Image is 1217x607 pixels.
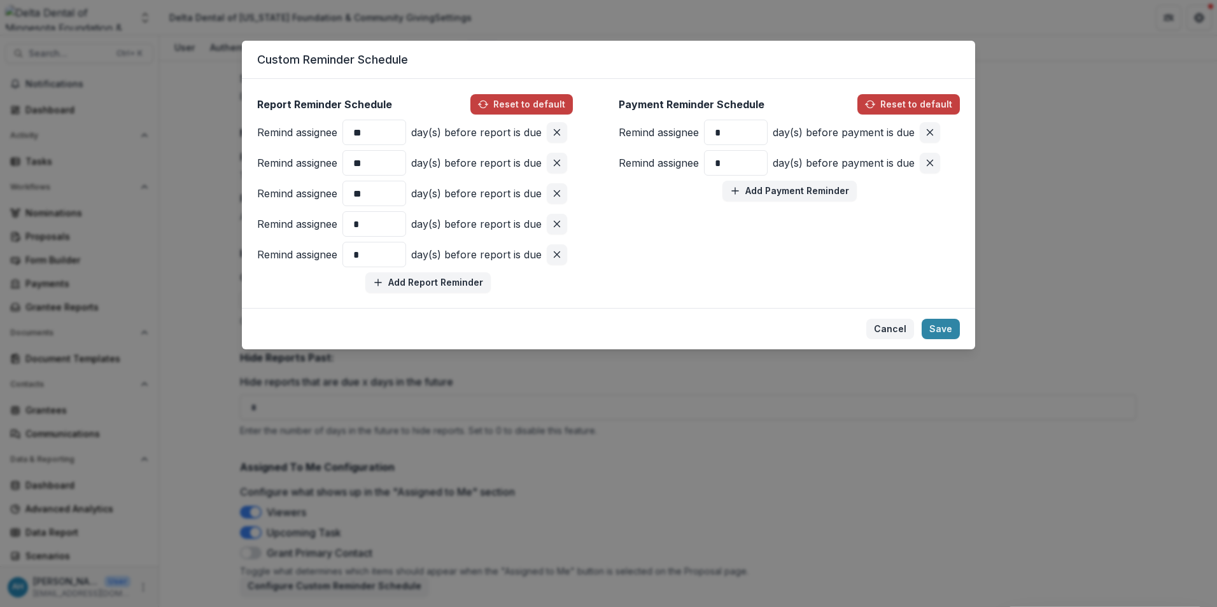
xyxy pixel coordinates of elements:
[411,186,542,201] p: day(s) before report is due
[857,94,960,115] button: Reset to default
[619,97,764,112] p: Payment Reminder Schedule
[411,125,542,140] p: day(s) before report is due
[257,216,337,232] p: Remind assignee
[257,186,337,201] p: Remind assignee
[411,216,542,232] p: day(s) before report is due
[257,125,337,140] p: Remind assignee
[257,97,392,112] p: Report Reminder Schedule
[547,153,567,173] button: Remove pair
[773,155,915,171] p: day(s) before payment is due
[470,94,573,115] button: Reset to default
[547,214,567,234] button: Remove pair
[922,319,960,339] button: Save
[773,125,915,140] p: day(s) before payment is due
[257,247,337,262] p: Remind assignee
[547,183,567,204] button: Remove pair
[257,155,337,171] p: Remind assignee
[547,122,567,143] button: Remove pair
[920,153,940,173] button: Remove pair
[619,125,699,140] p: Remind assignee
[722,181,857,201] button: Add Payment Reminder
[365,272,491,293] button: Add Report Reminder
[619,155,699,171] p: Remind assignee
[866,319,914,339] button: Cancel
[920,122,940,143] button: Remove pair
[411,247,542,262] p: day(s) before report is due
[547,244,567,265] button: Remove pair
[242,41,975,79] header: Custom Reminder Schedule
[411,155,542,171] p: day(s) before report is due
